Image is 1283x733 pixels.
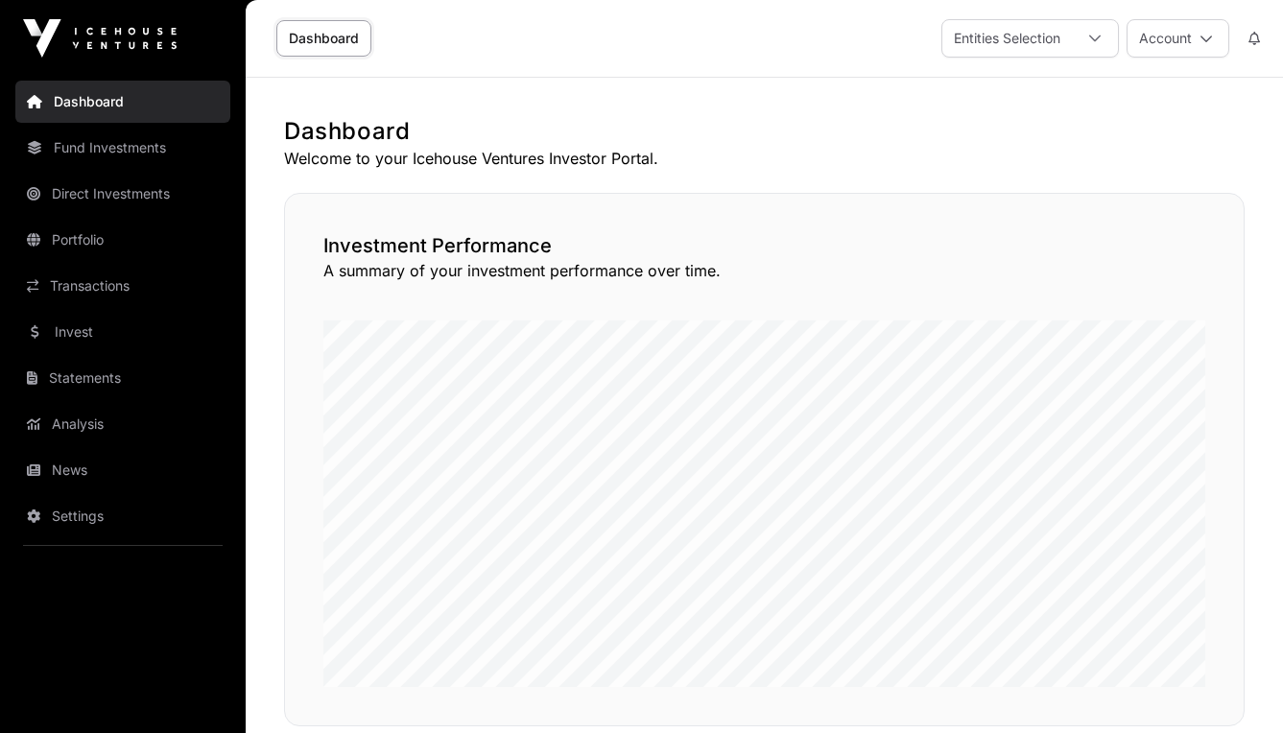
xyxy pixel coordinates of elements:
a: Settings [15,495,230,537]
p: A summary of your investment performance over time. [323,259,1205,282]
iframe: Chat Widget [1187,641,1283,733]
p: Welcome to your Icehouse Ventures Investor Portal. [284,147,1245,170]
a: Dashboard [276,20,371,57]
h2: Investment Performance [323,232,1205,259]
a: Direct Investments [15,173,230,215]
a: Portfolio [15,219,230,261]
a: Fund Investments [15,127,230,169]
h1: Dashboard [284,116,1245,147]
a: Statements [15,357,230,399]
a: News [15,449,230,491]
a: Dashboard [15,81,230,123]
a: Transactions [15,265,230,307]
a: Invest [15,311,230,353]
a: Analysis [15,403,230,445]
div: Entities Selection [942,20,1072,57]
button: Account [1127,19,1229,58]
img: Icehouse Ventures Logo [23,19,177,58]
